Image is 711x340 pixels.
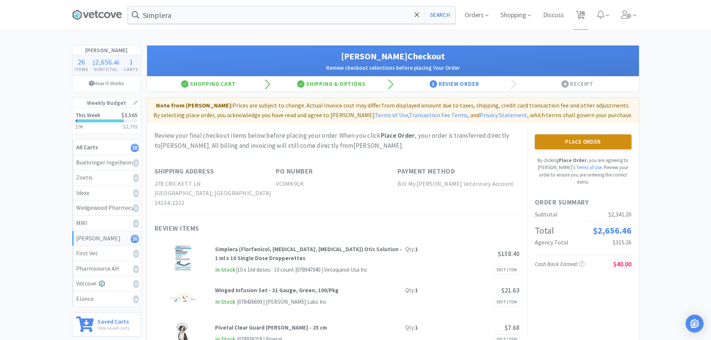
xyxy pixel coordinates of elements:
div: Qty: [405,286,418,295]
h3: $ [123,124,138,129]
h4: Items [72,66,90,73]
div: Receipt [516,77,639,91]
span: $315.26 [613,238,632,246]
span: $2,341.20 [608,210,632,218]
a: Boehringer Ingelheim0 [72,155,141,171]
div: Subtotal [535,210,558,219]
div: Elanco [76,294,137,304]
div: Open Intercom Messenger [686,315,704,333]
div: . [90,58,122,66]
span: In Stock [215,297,236,307]
h1: Weekly Budget [72,98,141,108]
h1: PO Number [276,166,313,177]
i: 0 [133,265,139,273]
h2: This Week [75,112,100,118]
h2: Review checkout selections before placing Your Order [155,63,632,72]
strong: 1 [415,287,418,294]
a: This Week$3,565$98$2,755 [72,108,141,134]
div: First Vet [76,249,137,258]
div: [PERSON_NAME] [76,234,137,243]
h1: Payment Method [397,166,455,177]
div: Agency Total [535,238,568,247]
h1: [PERSON_NAME] Checkout [155,49,632,63]
span: $ [93,59,95,66]
strong: Place Order [559,157,586,163]
span: 4 [561,80,569,88]
span: 2,656 [95,57,112,66]
h2: [GEOGRAPHIC_DATA], [GEOGRAPHIC_DATA] 24134-2212 [155,188,276,208]
span: In Stock [215,265,236,275]
img: cf7be83308a949ffa9cb3f77a3a87212_522938.jpeg [170,245,196,271]
a: Elanco0 [72,291,141,306]
div: Wedgewood Pharmacy [76,203,137,213]
div: | 078436699 | [PERSON_NAME] Labs Inc [236,297,327,306]
a: MWI0 [72,216,141,231]
span: $2,656.46 [593,225,632,236]
span: $3,565 [121,112,138,119]
a: Terms of Use [375,111,408,119]
div: Pharmsource AH [76,264,137,274]
span: 46 [113,59,119,66]
h4: Carts [122,66,140,73]
span: Cash Back Earned : [535,261,584,268]
a: First Vet0 [72,246,141,261]
i: 0 [133,189,139,197]
a: 26 [573,13,588,19]
h6: Saved Carts [97,316,129,324]
div: Review Order [393,77,516,91]
input: Search by item, sku, manufacturer, ingredient, size... [128,6,455,24]
div: Shipping & Options [270,77,393,91]
div: Zoetis [76,173,137,183]
a: Wedgewood Pharmacy0 [72,200,141,216]
div: Total [535,224,554,238]
i: 0 [133,219,139,228]
p: Prices are subject to change. Actual Invoice cost may differ from displayed amount due to taxes, ... [150,101,636,120]
i: 0 [133,174,139,182]
i: 0 [133,280,139,288]
span: $40.00 [613,260,632,268]
span: $7.68 [505,324,520,332]
p: View saved carts [97,324,129,331]
a: Privacy Statement [480,111,527,119]
strong: 1 [415,246,418,253]
button: Search [424,6,455,24]
span: 2,755 [126,123,138,130]
h1: Order Summary [535,197,632,208]
h1: Shipping Address [155,166,214,177]
div: Review your final checkout items below before placing your order. When you click , your order is ... [155,131,520,151]
strong: Winged Infusion Set - 21 Gauge, Green, 100/Pkg [215,287,339,294]
span: 1 [129,57,133,66]
a: Edit Item [495,297,520,307]
span: | 10 x 1ml doses · 10 count [236,266,294,273]
a: Saved CartsView saved carts [72,312,141,337]
a: Terms of Use [576,164,602,171]
a: Transaction Fee Terms [409,111,468,119]
span: $21.63 [501,286,520,294]
i: 0 [133,295,139,303]
div: Boehringer Ingelheim [76,158,137,168]
span: $98 [75,123,83,130]
a: Edit Item [495,265,520,275]
p: By clicking , you are agreeing to [PERSON_NAME]'s . Review your order to ensure you are ordering ... [535,157,632,186]
div: Idexx [76,188,137,198]
a: Vetcove0 [72,276,141,291]
i: 26 [131,144,139,152]
div: MWI [76,218,137,228]
a: Zoetis0 [72,170,141,185]
a: Pharmsource AH0 [72,261,141,277]
h2: 278 CRICKETT LN [155,179,276,189]
a: [PERSON_NAME]26 [72,231,141,246]
div: | 078947940 | Vetoquinol Usa Inc [294,265,368,274]
span: 3 [430,80,437,88]
i: 26 [131,235,139,243]
button: Place Order [535,134,632,149]
strong: Simplera (Florfenicol, [MEDICAL_DATA], [MEDICAL_DATA]) Otic Solution - 1 ml x 10 Single Dose Drop... [215,246,402,262]
img: 61260d9c1136482e9fc024824e9a2736_48956.jpeg [170,286,196,312]
strong: 1 [415,324,418,331]
strong: Note from [PERSON_NAME]: [156,102,233,109]
h2: VC0MK9LK [276,179,397,189]
div: Qty: [405,245,418,254]
i: 0 [133,204,139,212]
i: 0 [133,159,139,167]
a: Idexx0 [72,185,141,201]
